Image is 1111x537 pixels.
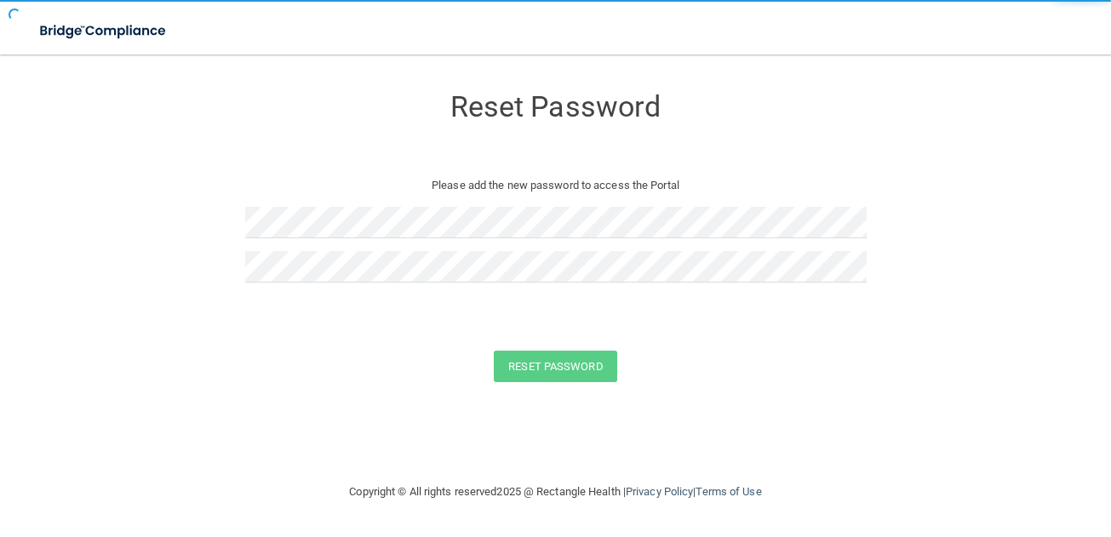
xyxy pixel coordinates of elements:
[626,485,693,498] a: Privacy Policy
[696,485,761,498] a: Terms of Use
[26,14,182,49] img: bridge_compliance_login_screen.278c3ca4.svg
[245,91,867,123] h3: Reset Password
[258,175,854,196] p: Please add the new password to access the Portal
[245,465,867,519] div: Copyright © All rights reserved 2025 @ Rectangle Health | |
[494,351,616,382] button: Reset Password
